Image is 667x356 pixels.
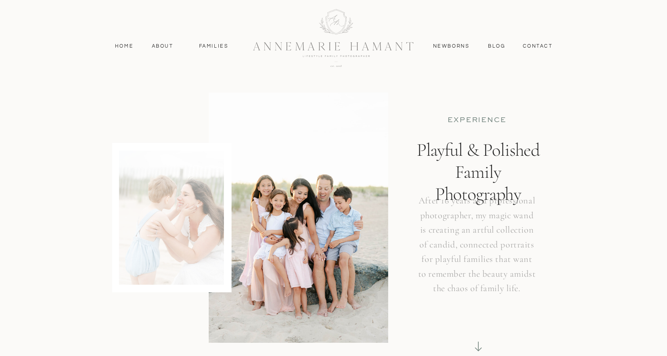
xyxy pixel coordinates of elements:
a: contact [520,42,555,50]
p: EXPERIENCE [428,115,526,124]
a: Blog [488,42,506,50]
h3: After 16 years as a professional photographer, my magic wand is creating an artful collection of ... [418,193,536,296]
a: About [151,42,174,50]
a: Newborns [432,42,471,50]
a: Home [113,42,136,50]
a: Families [196,42,232,50]
h1: Playful & Polished Family Photography [413,139,544,212]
